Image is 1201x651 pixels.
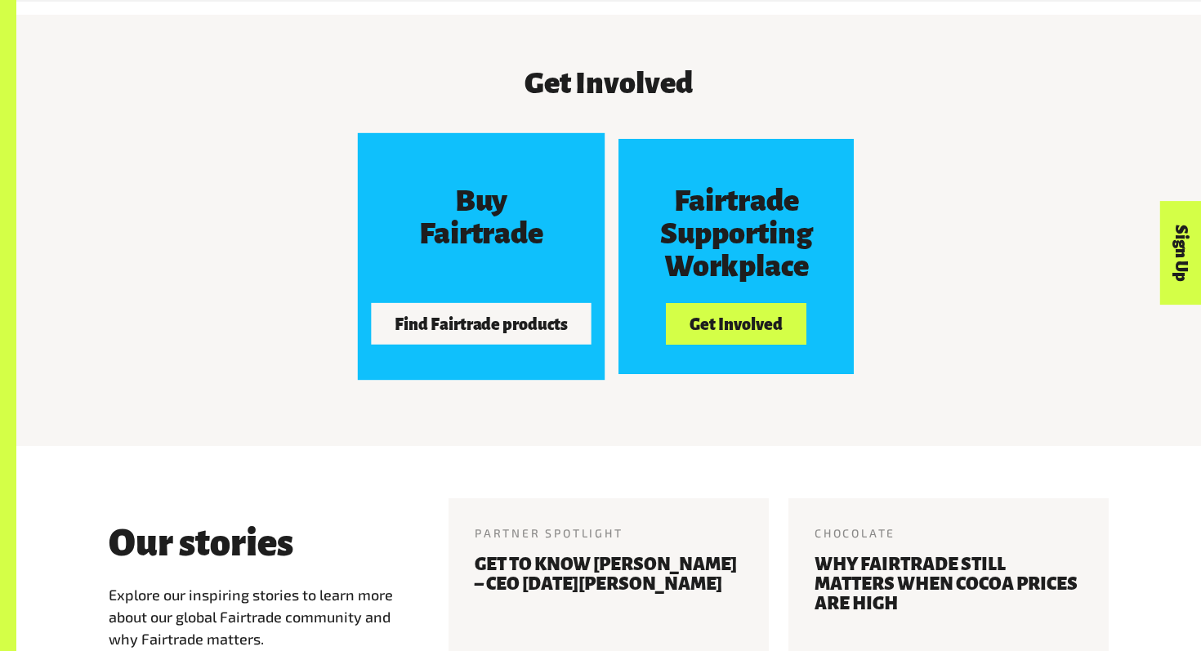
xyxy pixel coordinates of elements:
[475,526,623,540] span: Partner Spotlight
[194,67,1024,100] h3: Get Involved
[648,185,824,283] h3: Fairtrade Supporting Workplace
[358,133,605,380] a: Buy Fairtrade Find Fairtrade products
[666,303,806,345] button: Get Involved
[109,584,409,650] p: Explore our inspiring stories to learn more about our global Fairtrade community and why Fairtrad...
[393,185,569,250] h3: Buy Fairtrade
[618,139,854,374] a: Fairtrade Supporting Workplace Get Involved
[815,526,895,540] span: Chocolate
[109,523,293,564] h3: Our stories
[371,303,592,344] button: Find Fairtrade products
